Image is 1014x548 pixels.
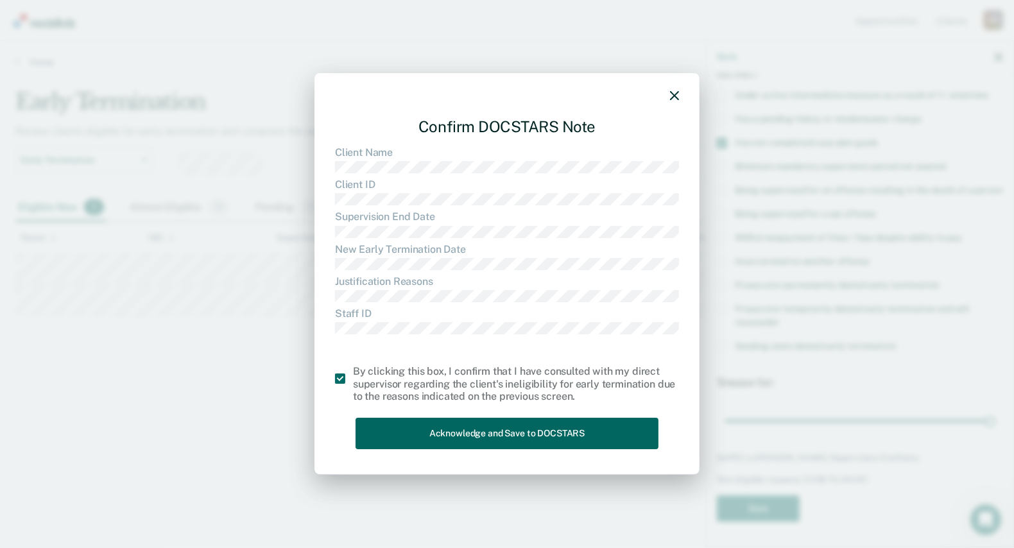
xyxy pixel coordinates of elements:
[335,307,679,320] dt: Staff ID
[335,178,679,191] dt: Client ID
[335,210,679,223] dt: Supervision End Date
[353,366,679,403] div: By clicking this box, I confirm that I have consulted with my direct supervisor regarding the cli...
[335,275,679,287] dt: Justification Reasons
[356,418,658,449] button: Acknowledge and Save to DOCSTARS
[335,146,679,158] dt: Client Name
[335,107,679,146] div: Confirm DOCSTARS Note
[335,243,679,255] dt: New Early Termination Date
